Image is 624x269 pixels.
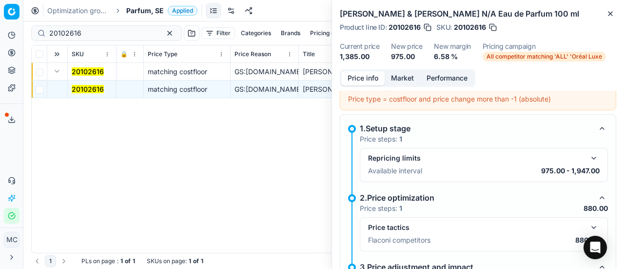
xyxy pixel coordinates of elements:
strong: 1 [189,257,191,265]
nav: breadcrumb [47,6,197,16]
span: All competitor matching 'ALL' 'Oréal Luxe [483,52,606,62]
p: 880.00 [584,204,608,213]
span: SKU [72,50,84,58]
div: matching costfloor [148,84,226,94]
button: 1 [45,255,56,267]
button: Go to next page [58,255,70,267]
div: Price type = costfloor and price change more than -1 (absolute) [348,94,608,104]
p: 975.00 - 1,947.00 [541,166,600,176]
strong: 1 [399,135,402,143]
button: 20102616 [72,84,104,94]
mark: 20102616 [72,85,104,93]
button: Performance [420,71,474,85]
button: Price info [341,71,385,85]
button: MC [4,232,19,248]
dd: 975.00 [391,52,422,62]
div: matching costfloor [148,67,226,77]
div: GS:[DOMAIN_NAME] [234,84,294,94]
dd: 6.58 % [434,52,471,62]
span: [PERSON_NAME] & [PERSON_NAME] N/A Eau de Parfum 100 ml [303,85,509,93]
span: 🔒 [120,50,128,58]
div: 2.Price optimization [360,192,592,204]
p: 880.00 [575,235,600,245]
div: Price tactics [368,223,584,232]
span: SKUs on page : [147,257,187,265]
span: Price Reason [234,50,271,58]
dt: New price [391,43,422,50]
nav: pagination [31,255,70,267]
button: 20102616 [72,67,104,77]
span: Applied [168,6,197,16]
strong: 1 [399,204,402,212]
span: 20102616 [454,22,486,32]
button: Pricing campaign [306,27,362,39]
button: Go to previous page [31,255,43,267]
strong: of [125,257,131,265]
a: Optimization groups [47,6,110,16]
strong: 1 [133,257,135,265]
mark: 20102616 [72,67,104,76]
button: Market [385,71,420,85]
button: Expand [51,65,63,77]
button: Expand all [51,48,63,60]
dt: New margin [434,43,471,50]
dt: Current price [340,43,379,50]
dd: 1,385.00 [340,52,379,62]
span: [PERSON_NAME] & [PERSON_NAME] N/A Eau de Parfum 100 ml [303,67,509,76]
span: Product line ID : [340,24,387,31]
span: Title [303,50,315,58]
div: Repricing limits [368,153,584,163]
input: Search by SKU or title [49,28,156,38]
p: Available interval [368,166,422,176]
h2: [PERSON_NAME] & [PERSON_NAME] N/A Eau de Parfum 100 ml [340,8,616,20]
p: Price steps: [360,134,402,144]
strong: 1 [201,257,203,265]
span: PLs on page [81,257,115,265]
p: Price steps: [360,204,402,213]
span: Parfum, SE [126,6,164,16]
div: 1.Setup stage [360,123,592,134]
div: : [81,257,135,265]
span: SKU : [436,24,452,31]
strong: of [193,257,199,265]
button: Brands [277,27,304,39]
strong: 1 [120,257,123,265]
button: Filter [201,27,235,39]
p: Flaconi competitors [368,235,430,245]
button: Categories [237,27,275,39]
div: GS:[DOMAIN_NAME] [234,67,294,77]
span: MC [4,232,19,247]
span: Parfum, SEApplied [126,6,197,16]
span: 20102616 [389,22,421,32]
span: Price Type [148,50,177,58]
div: Open Intercom Messenger [584,236,607,259]
dt: Pricing campaign [483,43,606,50]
